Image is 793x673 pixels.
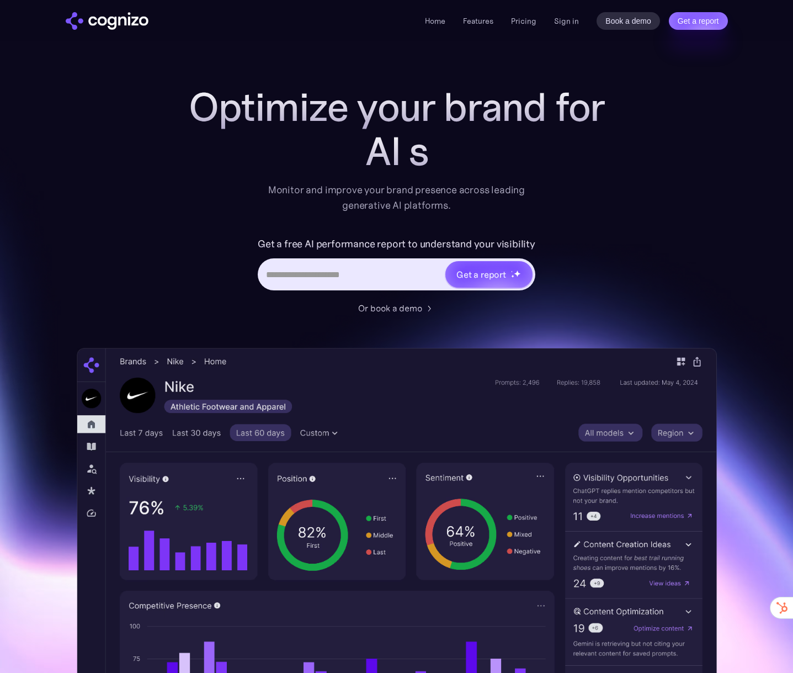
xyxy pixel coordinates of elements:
[176,129,618,173] div: AI s
[511,271,513,272] img: star
[176,85,618,129] h1: Optimize your brand for
[456,268,506,281] div: Get a report
[554,14,579,28] a: Sign in
[358,301,422,315] div: Or book a demo
[511,16,536,26] a: Pricing
[66,12,148,30] img: cognizo logo
[358,301,435,315] a: Or book a demo
[66,12,148,30] a: home
[597,12,660,30] a: Book a demo
[258,235,535,253] label: Get a free AI performance report to understand your visibility
[261,182,533,213] div: Monitor and improve your brand presence across leading generative AI platforms.
[514,270,521,277] img: star
[444,260,534,289] a: Get a reportstarstarstar
[669,12,728,30] a: Get a report
[463,16,493,26] a: Features
[511,274,515,278] img: star
[425,16,445,26] a: Home
[258,235,535,296] form: Hero URL Input Form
